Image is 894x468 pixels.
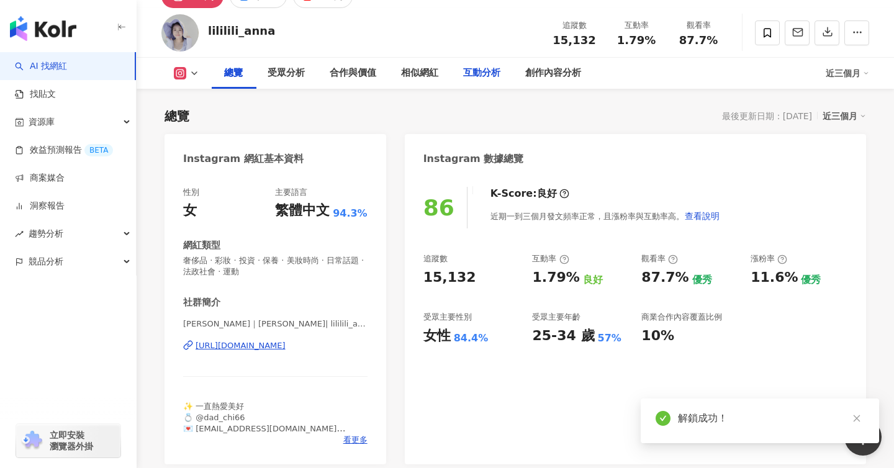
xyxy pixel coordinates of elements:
span: ✨ 一直熱愛美好 💍 @dad_chi66 💌 [EMAIL_ADDRESS][DOMAIN_NAME] 🔗 YT新影片👇🏻 [183,402,345,445]
div: 創作內容分析 [525,66,581,81]
div: 網紅類型 [183,239,220,252]
span: 87.7% [679,34,718,47]
span: 趨勢分析 [29,220,63,248]
a: 商案媒合 [15,172,65,184]
div: 最後更新日期：[DATE] [722,111,812,121]
div: 性別 [183,187,199,198]
span: 立即安裝 瀏覽器外掛 [50,430,93,452]
div: 優秀 [801,273,821,287]
div: 商業合作內容覆蓋比例 [641,312,722,323]
span: 1.79% [617,34,656,47]
div: 女性 [423,326,451,346]
button: 查看說明 [684,204,720,228]
div: 受眾分析 [268,66,305,81]
div: 近三個月 [826,63,869,83]
span: 看更多 [343,434,368,446]
div: 25-34 歲 [532,326,594,346]
span: 94.3% [333,207,368,220]
div: 1.79% [532,268,579,287]
div: 漲粉率 [751,253,787,264]
div: 84.4% [454,331,489,345]
span: close [852,414,861,423]
div: 總覽 [165,107,189,125]
img: KOL Avatar [161,14,199,52]
span: [PERSON_NAME]｜[PERSON_NAME]| lililili_anna [183,318,368,330]
div: 57% [598,331,621,345]
img: logo [10,16,76,41]
span: 資源庫 [29,108,55,136]
div: 女 [183,201,197,220]
a: 找貼文 [15,88,56,101]
div: 受眾主要性別 [423,312,472,323]
img: chrome extension [20,431,44,451]
div: 主要語言 [275,187,307,198]
span: 競品分析 [29,248,63,276]
div: 優秀 [692,273,712,287]
div: 10% [641,326,674,346]
span: check-circle [656,411,670,426]
div: 追蹤數 [423,253,448,264]
div: 總覽 [224,66,243,81]
div: Instagram 網紅基本資料 [183,152,304,166]
div: 11.6% [751,268,798,287]
div: 社群簡介 [183,296,220,309]
div: 合作與價值 [330,66,376,81]
div: 觀看率 [675,19,722,32]
div: K-Score : [490,187,569,200]
a: 洞察報告 [15,200,65,212]
div: 互動分析 [463,66,500,81]
a: searchAI 找網紅 [15,60,67,73]
span: 15,132 [553,34,595,47]
div: Instagram 數據總覽 [423,152,524,166]
div: 解鎖成功！ [678,411,864,426]
div: 互動率 [532,253,569,264]
div: 87.7% [641,268,689,287]
div: 近三個月 [823,108,866,124]
span: 奢侈品 · 彩妝 · 投資 · 保養 · 美妝時尚 · 日常話題 · 法政社會 · 運動 [183,255,368,277]
div: 觀看率 [641,253,678,264]
div: 繁體中文 [275,201,330,220]
div: lililili_anna [208,23,275,38]
span: rise [15,230,24,238]
div: 相似網紅 [401,66,438,81]
div: 86 [423,195,454,220]
div: 良好 [537,187,557,200]
div: 15,132 [423,268,476,287]
div: [URL][DOMAIN_NAME] [196,340,286,351]
a: [URL][DOMAIN_NAME] [183,340,368,351]
a: chrome extension立即安裝 瀏覽器外掛 [16,424,120,457]
div: 受眾主要年齡 [532,312,580,323]
div: 良好 [583,273,603,287]
div: 追蹤數 [551,19,598,32]
div: 近期一到三個月發文頻率正常，且漲粉率與互動率高。 [490,204,720,228]
div: 互動率 [613,19,660,32]
span: 查看說明 [685,211,720,221]
a: 效益預測報告BETA [15,144,113,156]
